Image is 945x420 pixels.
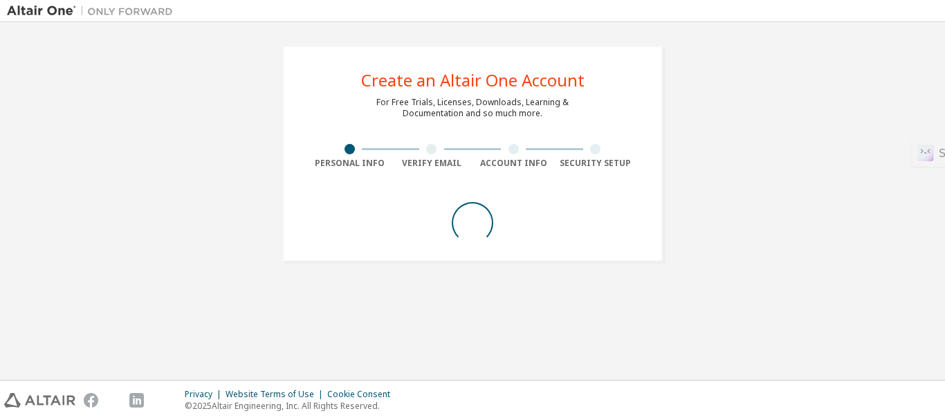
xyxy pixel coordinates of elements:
[226,389,327,400] div: Website Terms of Use
[391,158,473,169] div: Verify Email
[361,72,585,89] div: Create an Altair One Account
[327,389,398,400] div: Cookie Consent
[185,400,398,412] p: © 2025 Altair Engineering, Inc. All Rights Reserved.
[309,158,391,169] div: Personal Info
[376,97,569,119] div: For Free Trials, Licenses, Downloads, Learning & Documentation and so much more.
[4,393,75,408] img: altair_logo.svg
[185,389,226,400] div: Privacy
[129,393,144,408] img: linkedin.svg
[555,158,637,169] div: Security Setup
[84,393,98,408] img: facebook.svg
[7,4,180,18] img: Altair One
[472,158,555,169] div: Account Info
